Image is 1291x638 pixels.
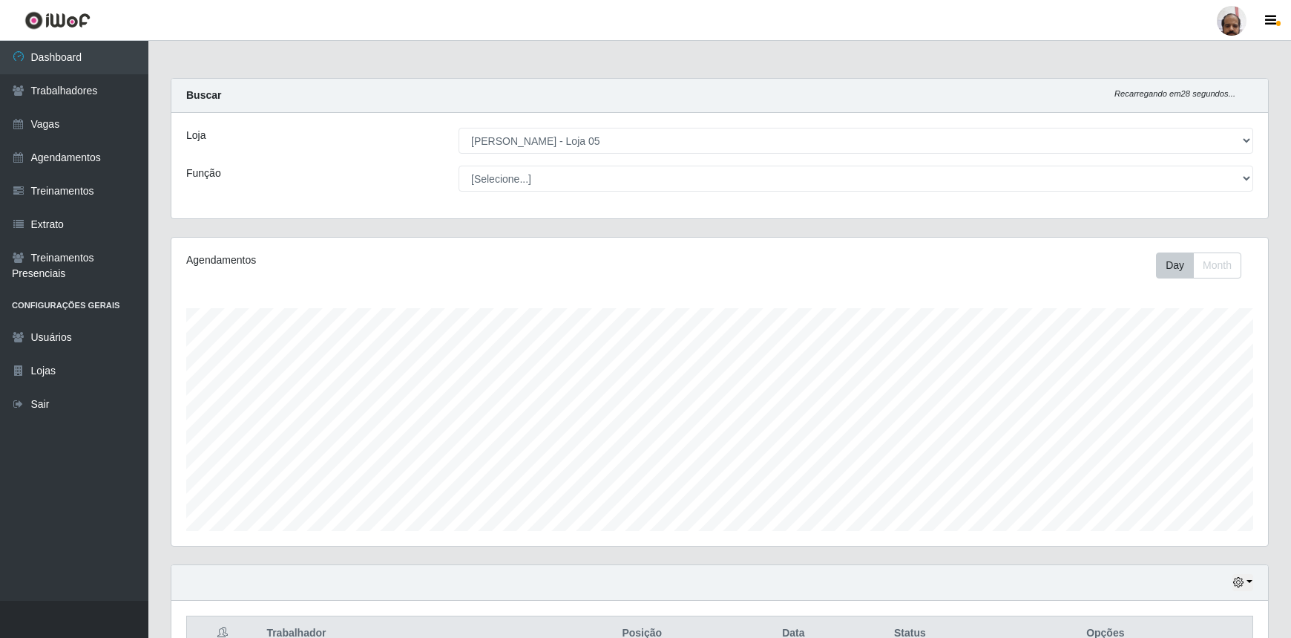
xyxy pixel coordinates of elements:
label: Função [186,166,221,181]
button: Month [1193,253,1241,279]
div: Toolbar with button groups [1156,253,1253,279]
div: First group [1156,253,1241,279]
button: Day [1156,253,1194,279]
strong: Buscar [186,89,221,101]
i: Recarregando em 28 segundos... [1114,89,1235,98]
label: Loja [186,128,206,143]
img: CoreUI Logo [24,11,91,30]
div: Agendamentos [186,253,618,268]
